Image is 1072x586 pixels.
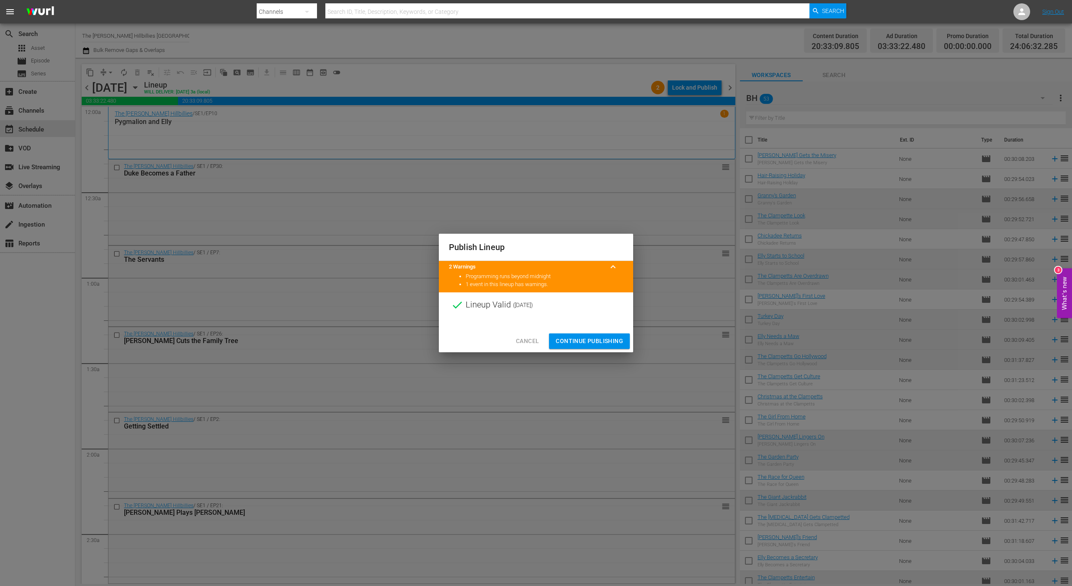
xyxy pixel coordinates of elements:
span: ( [DATE] ) [513,299,533,311]
button: Open Feedback Widget [1057,268,1072,318]
title: 2 Warnings [449,263,603,271]
a: Sign Out [1042,8,1064,15]
li: 1 event in this lineup has warnings. [466,281,623,289]
div: 3 [1055,266,1062,273]
span: menu [5,7,15,17]
span: Search [822,3,844,18]
img: ans4CAIJ8jUAAAAAAAAAAAAAAAAAAAAAAAAgQb4GAAAAAAAAAAAAAAAAAAAAAAAAJMjXAAAAAAAAAAAAAAAAAAAAAAAAgAT5G... [20,2,60,22]
span: Cancel [516,336,539,346]
div: Lineup Valid [439,292,633,318]
button: Continue Publishing [549,333,630,349]
span: Continue Publishing [556,336,623,346]
button: keyboard_arrow_up [603,257,623,277]
h2: Publish Lineup [449,240,623,254]
li: Programming runs beyond midnight [466,273,623,281]
span: keyboard_arrow_up [608,262,618,272]
button: Cancel [509,333,546,349]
